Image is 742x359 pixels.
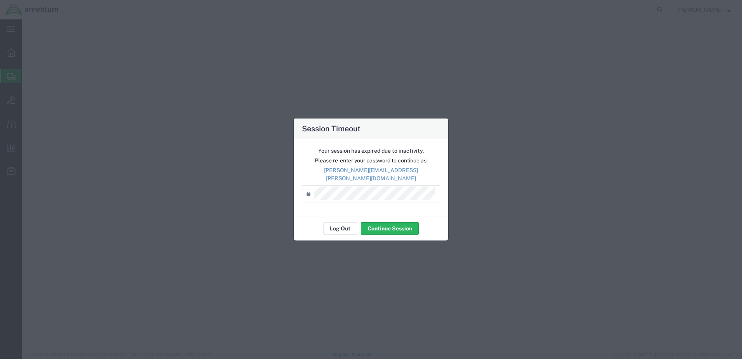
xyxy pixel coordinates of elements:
p: Please re-enter your password to continue as: [302,157,440,165]
button: Continue Session [361,222,419,235]
button: Log Out [323,222,357,235]
h4: Session Timeout [302,123,361,134]
p: Your session has expired due to inactivity. [302,147,440,155]
p: [PERSON_NAME][EMAIL_ADDRESS][PERSON_NAME][DOMAIN_NAME] [302,166,440,183]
